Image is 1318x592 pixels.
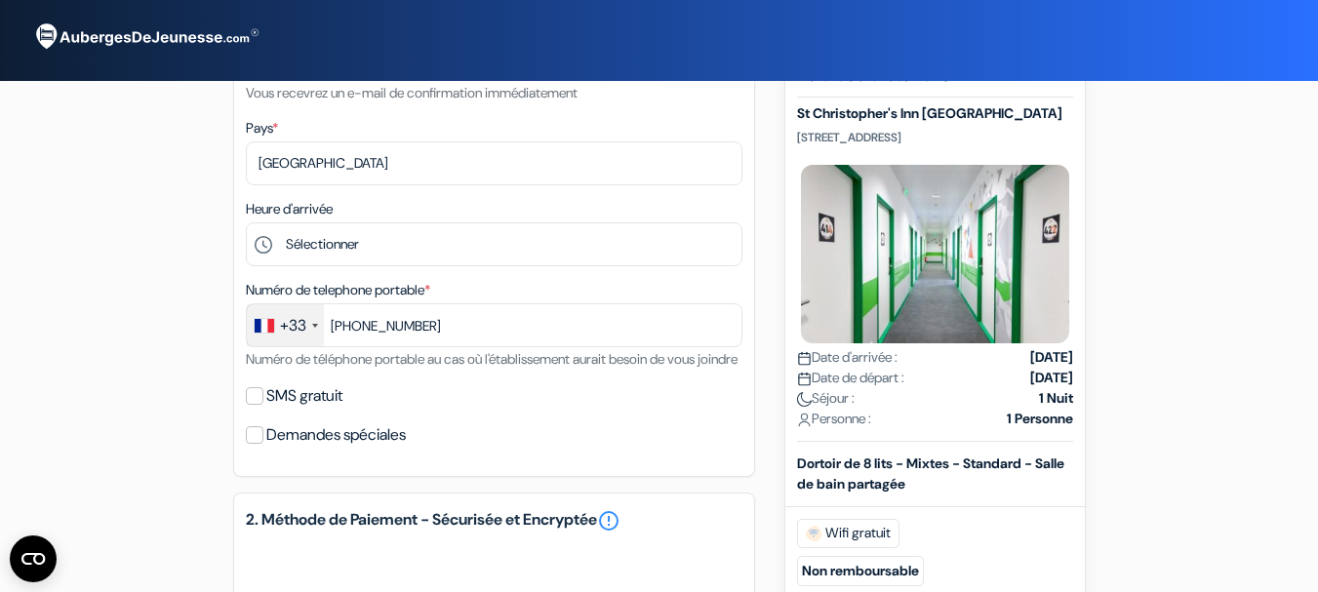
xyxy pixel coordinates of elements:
[797,392,812,407] img: moon.svg
[797,130,1073,145] p: [STREET_ADDRESS]
[1007,409,1073,429] strong: 1 Personne
[246,118,278,138] label: Pays
[797,413,812,427] img: user_icon.svg
[797,556,924,586] small: Non remboursable
[246,350,738,368] small: Numéro de téléphone portable au cas où l'établissement aurait besoin de vous joindre
[797,454,1064,493] b: Dortoir de 8 lits - Mixtes - Standard - Salle de bain partagée
[266,421,406,449] label: Demandes spéciales
[797,388,855,409] span: Séjour :
[23,11,267,63] img: AubergesDeJeunesse.com
[246,280,430,300] label: Numéro de telephone portable
[1030,347,1073,368] strong: [DATE]
[797,368,904,388] span: Date de départ :
[246,84,578,101] small: Vous recevrez un e-mail de confirmation immédiatement
[10,535,57,582] button: CMP-Widget öffnen
[280,314,306,337] div: +33
[246,509,742,533] h5: 2. Méthode de Paiement - Sécurisée et Encryptée
[266,382,342,410] label: SMS gratuit
[1030,368,1073,388] strong: [DATE]
[797,66,1073,98] h5: Détails de la réservation
[797,347,898,368] span: Date d'arrivée :
[246,303,742,347] input: 6 12 34 56 78
[247,304,324,346] div: France: +33
[797,105,1073,122] h5: St Christopher's Inn [GEOGRAPHIC_DATA]
[797,409,871,429] span: Personne :
[246,199,333,219] label: Heure d'arrivée
[1039,388,1073,409] strong: 1 Nuit
[797,351,812,366] img: calendar.svg
[806,526,821,541] img: free_wifi.svg
[797,372,812,386] img: calendar.svg
[797,519,899,548] span: Wifi gratuit
[597,509,620,533] a: error_outline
